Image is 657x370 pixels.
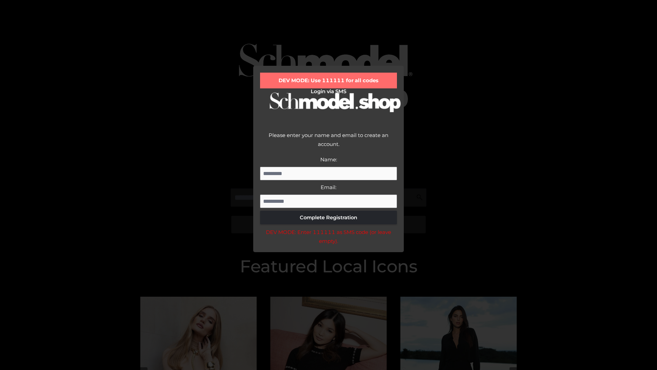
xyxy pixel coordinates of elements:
h2: Login via SMS [260,88,397,95]
label: Name: [320,156,337,163]
div: Please enter your name and email to create an account. [260,131,397,155]
div: DEV MODE: Enter 111111 as SMS code (or leave empty). [260,228,397,245]
button: Complete Registration [260,211,397,224]
label: Email: [321,184,336,190]
div: DEV MODE: Use 111111 for all codes [260,73,397,88]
